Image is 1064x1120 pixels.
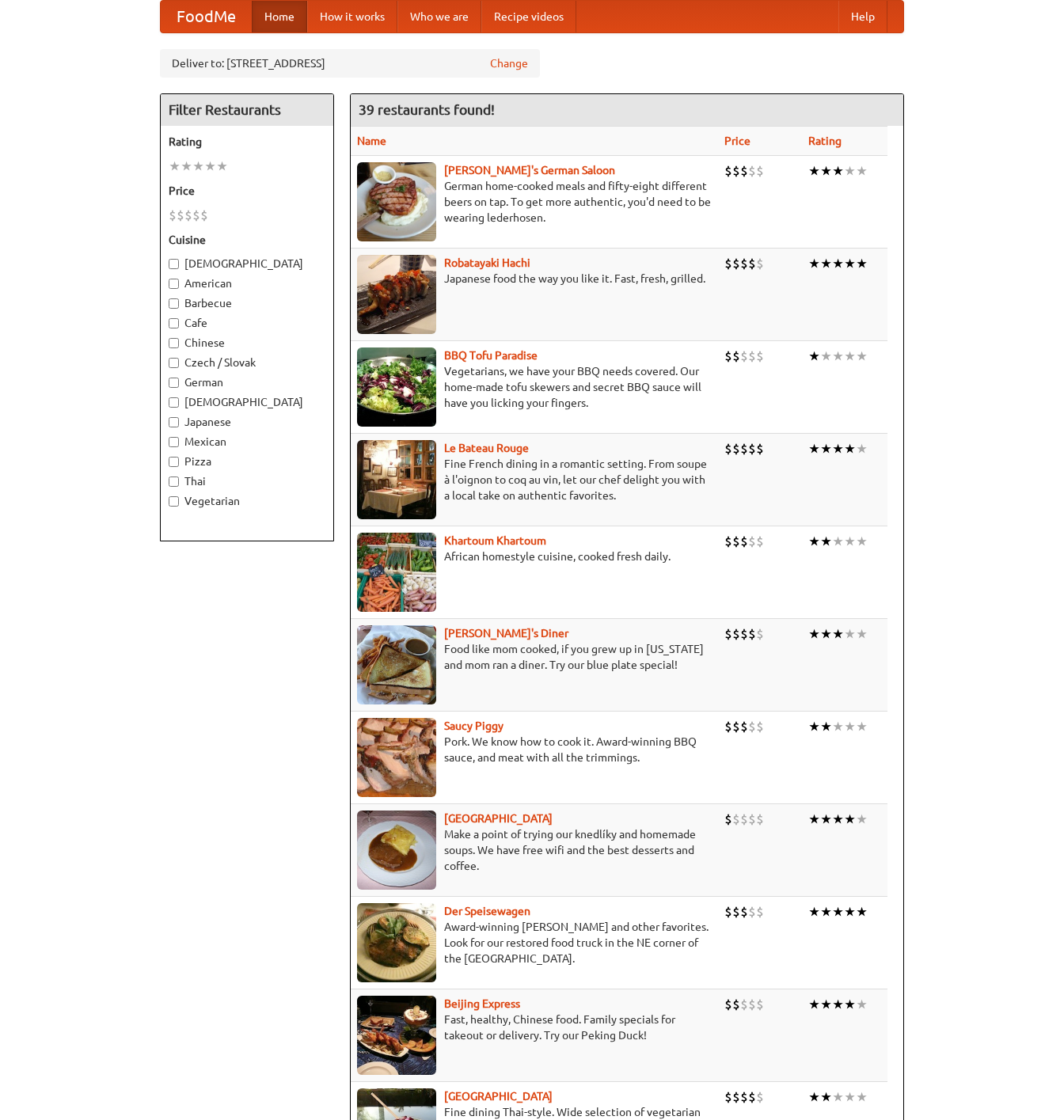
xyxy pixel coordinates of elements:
li: $ [732,440,740,457]
input: [DEMOGRAPHIC_DATA] [169,397,179,408]
li: $ [756,996,764,1013]
li: ★ [844,440,856,457]
li: $ [740,533,748,550]
li: ★ [832,811,844,828]
li: $ [748,1088,756,1106]
li: $ [748,255,756,272]
label: [DEMOGRAPHIC_DATA] [169,394,325,410]
img: robatayaki.jpg [357,255,436,334]
label: Pizza [169,454,325,469]
li: ★ [820,162,832,180]
a: Help [838,1,887,32]
p: Food like mom cooked, if you grew up in [US_STATE] and mom ran a diner. Try our blue plate special! [357,641,712,673]
li: ★ [204,158,216,175]
li: $ [748,903,756,921]
li: ★ [832,162,844,180]
a: [GEOGRAPHIC_DATA] [444,812,553,825]
li: ★ [832,903,844,921]
li: ★ [856,255,868,272]
h5: Rating [169,134,325,150]
img: tofuparadise.jpg [357,347,436,427]
ng-pluralize: 39 restaurants found! [359,102,495,117]
li: ★ [808,162,820,180]
li: $ [184,207,192,224]
li: ★ [832,255,844,272]
label: Cafe [169,315,325,331]
li: ★ [808,718,820,735]
li: $ [756,347,764,365]
p: Make a point of trying our knedlíky and homemade soups. We have free wifi and the best desserts a... [357,826,712,874]
li: $ [740,1088,748,1106]
li: $ [724,811,732,828]
li: ★ [808,440,820,457]
li: $ [724,255,732,272]
li: $ [732,996,740,1013]
li: ★ [844,1088,856,1106]
li: $ [740,903,748,921]
li: $ [732,255,740,272]
label: Czech / Slovak [169,355,325,370]
li: ★ [808,811,820,828]
p: German home-cooked meals and fifty-eight different beers on tap. To get more authentic, you'd nee... [357,178,712,226]
li: ★ [808,347,820,365]
li: ★ [856,718,868,735]
li: ★ [216,158,228,175]
li: ★ [856,996,868,1013]
label: American [169,275,325,291]
a: Rating [808,135,842,147]
li: ★ [856,440,868,457]
b: BBQ Tofu Paradise [444,349,538,362]
a: Le Bateau Rouge [444,442,529,454]
li: ★ [832,440,844,457]
li: ★ [820,347,832,365]
li: ★ [832,718,844,735]
li: $ [740,347,748,365]
a: Robatayaki Hachi [444,256,530,269]
li: ★ [856,347,868,365]
li: $ [724,1088,732,1106]
li: ★ [856,162,868,180]
img: czechpoint.jpg [357,811,436,890]
input: German [169,378,179,388]
input: Chinese [169,338,179,348]
li: $ [724,162,732,180]
b: [PERSON_NAME]'s Diner [444,627,568,640]
li: $ [756,255,764,272]
li: ★ [820,1088,832,1106]
li: ★ [856,811,868,828]
li: ★ [820,811,832,828]
li: $ [756,718,764,735]
li: ★ [808,996,820,1013]
li: ★ [820,533,832,550]
li: ★ [192,158,204,175]
p: Vegetarians, we have your BBQ needs covered. Our home-made tofu skewers and secret BBQ sauce will... [357,363,712,411]
li: $ [756,440,764,457]
li: ★ [832,625,844,643]
input: Czech / Slovak [169,358,179,368]
li: $ [756,1088,764,1106]
li: ★ [808,1088,820,1106]
p: Award-winning [PERSON_NAME] and other favorites. Look for our restored food truck in the NE corne... [357,919,712,966]
li: ★ [856,903,868,921]
b: Saucy Piggy [444,719,503,732]
h4: Filter Restaurants [161,94,333,126]
li: $ [732,718,740,735]
li: ★ [820,903,832,921]
img: bateaurouge.jpg [357,440,436,519]
li: $ [724,903,732,921]
li: ★ [820,440,832,457]
input: [DEMOGRAPHIC_DATA] [169,259,179,269]
label: Vegetarian [169,493,325,509]
a: Change [490,55,528,71]
li: ★ [844,255,856,272]
li: $ [748,996,756,1013]
a: Der Speisewagen [444,905,530,917]
li: ★ [844,533,856,550]
img: sallys.jpg [357,625,436,704]
li: ★ [844,811,856,828]
li: ★ [832,347,844,365]
label: German [169,374,325,390]
li: $ [748,162,756,180]
li: $ [756,162,764,180]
